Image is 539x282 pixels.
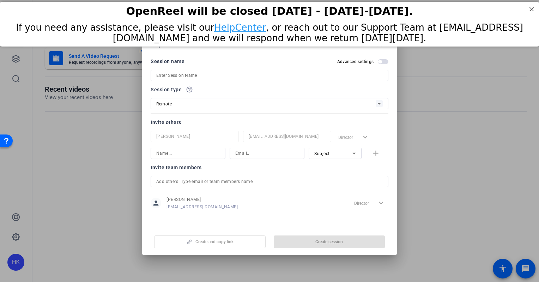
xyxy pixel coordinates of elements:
[214,20,266,31] a: HelpCenter
[151,57,184,66] div: Session name
[9,3,530,16] div: OpenReel will be closed [DATE] - [DATE]-[DATE].
[151,118,388,127] div: Invite others
[156,102,172,106] span: Remote
[151,85,182,94] span: Session type
[166,204,238,210] span: [EMAIL_ADDRESS][DOMAIN_NAME]
[186,86,193,93] mat-icon: help_outline
[314,151,330,156] span: Subject
[235,149,299,158] input: Email...
[249,132,326,141] input: Email...
[156,132,233,141] input: Name...
[16,20,523,42] span: If you need any assistance, please visit our , or reach out to our Support Team at [EMAIL_ADDRESS...
[156,177,383,186] input: Add others: Type email or team members name
[156,71,383,80] input: Enter Session Name
[151,198,161,208] mat-icon: person
[337,59,374,65] h2: Advanced settings
[156,149,220,158] input: Name...
[151,163,388,172] div: Invite team members
[166,197,238,202] span: [PERSON_NAME]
